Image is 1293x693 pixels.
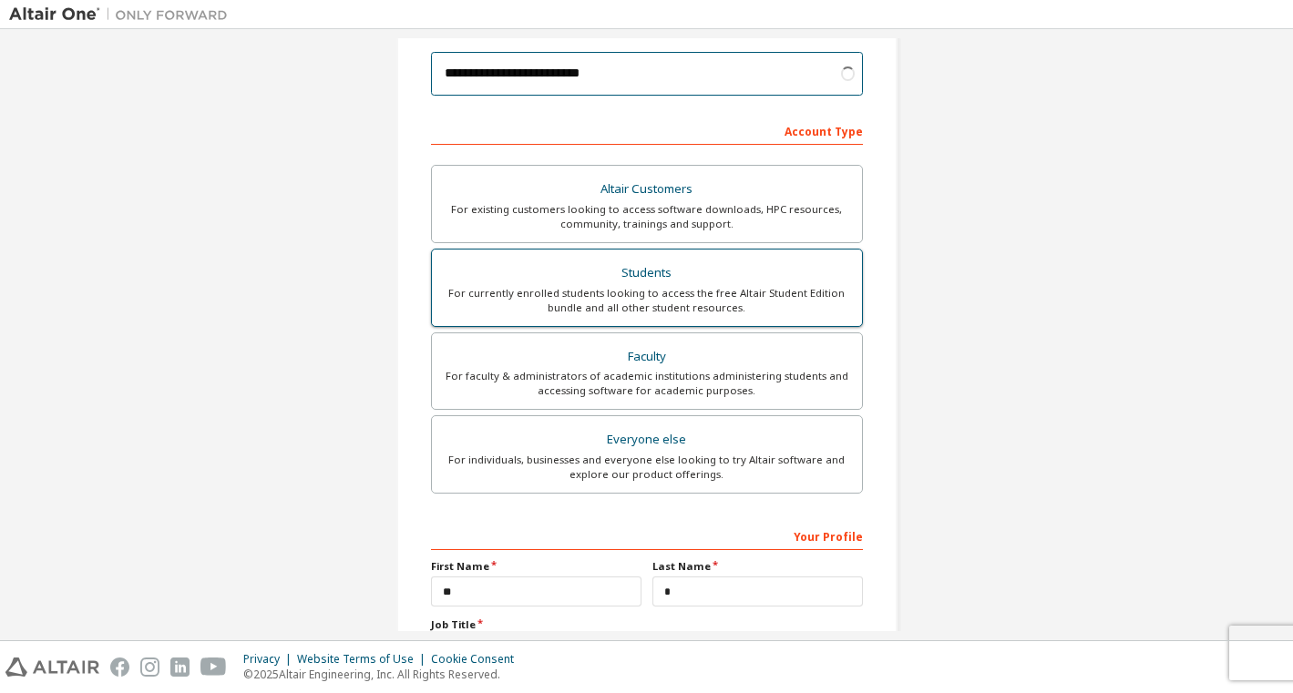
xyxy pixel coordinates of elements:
div: Website Terms of Use [297,652,431,667]
img: linkedin.svg [170,657,190,677]
div: Cookie Consent [431,652,525,667]
div: Everyone else [443,427,851,453]
div: For individuals, businesses and everyone else looking to try Altair software and explore our prod... [443,453,851,482]
img: facebook.svg [110,657,129,677]
div: Altair Customers [443,177,851,202]
label: Last Name [652,559,863,574]
div: Faculty [443,344,851,370]
div: Your Profile [431,521,863,550]
div: Privacy [243,652,297,667]
img: Altair One [9,5,237,24]
label: Job Title [431,617,863,632]
div: Students [443,260,851,286]
p: © 2025 Altair Engineering, Inc. All Rights Reserved. [243,667,525,682]
div: Account Type [431,116,863,145]
img: youtube.svg [200,657,227,677]
div: For faculty & administrators of academic institutions administering students and accessing softwa... [443,369,851,398]
img: instagram.svg [140,657,159,677]
img: altair_logo.svg [5,657,99,677]
label: First Name [431,559,641,574]
div: For currently enrolled students looking to access the free Altair Student Edition bundle and all ... [443,286,851,315]
div: For existing customers looking to access software downloads, HPC resources, community, trainings ... [443,202,851,231]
